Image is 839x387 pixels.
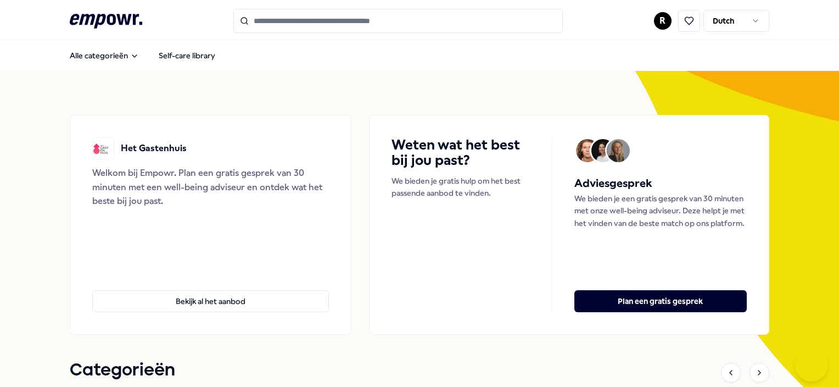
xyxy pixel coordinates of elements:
img: Avatar [607,139,630,162]
h1: Categorieën [70,357,175,384]
nav: Main [61,45,224,67]
button: Alle categorieën [61,45,148,67]
a: Self-care library [150,45,224,67]
input: Search for products, categories or subcategories [233,9,563,33]
p: Het Gastenhuis [121,141,187,156]
h4: Weten wat het best bij jou past? [391,137,529,168]
p: We bieden je gratis hulp om het best passende aanbod te vinden. [391,175,529,200]
button: Plan een gratis gesprek [574,290,747,312]
img: Het Gastenhuis [92,137,114,159]
button: R [654,12,672,30]
iframe: Help Scout Beacon - Open [795,349,828,382]
a: Bekijk al het aanbod [92,273,329,312]
p: We bieden je een gratis gesprek van 30 minuten met onze well-being adviseur. Deze helpt je met he... [574,192,747,229]
img: Avatar [591,139,614,162]
div: Welkom bij Empowr. Plan een gratis gesprek van 30 minuten met een well-being adviseur en ontdek w... [92,166,329,208]
h5: Adviesgesprek [574,175,747,192]
button: Bekijk al het aanbod [92,290,329,312]
img: Avatar [576,139,599,162]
